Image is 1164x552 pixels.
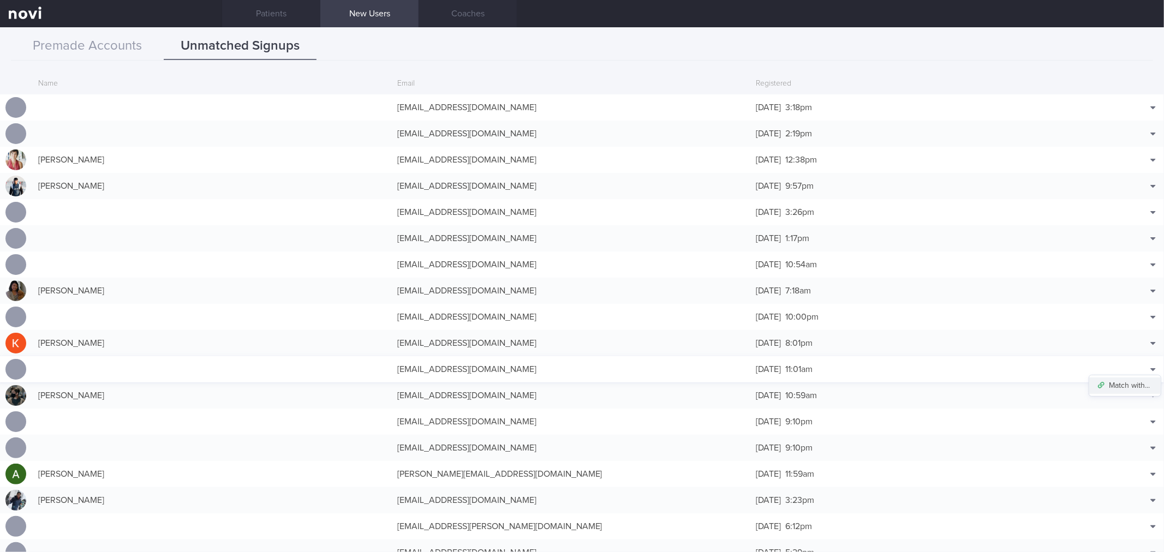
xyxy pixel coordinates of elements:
[756,470,781,478] span: [DATE]
[756,443,781,452] span: [DATE]
[756,182,781,190] span: [DATE]
[756,129,781,138] span: [DATE]
[11,33,164,60] button: Premade Accounts
[392,515,751,537] div: [EMAIL_ADDRESS][PERSON_NAME][DOMAIN_NAME]
[392,332,751,354] div: [EMAIL_ADDRESS][DOMAIN_NAME]
[750,74,1109,94] div: Registered
[785,496,814,505] span: 3:23pm
[785,339,813,347] span: 8:01pm
[785,522,812,531] span: 6:12pm
[785,443,813,452] span: 9:10pm
[33,74,392,94] div: Name
[785,286,811,295] span: 7:18am
[756,234,781,243] span: [DATE]
[392,254,751,275] div: [EMAIL_ADDRESS][DOMAIN_NAME]
[392,74,751,94] div: Email
[33,332,392,354] div: [PERSON_NAME]
[785,103,812,112] span: 3:18pm
[756,260,781,269] span: [DATE]
[785,155,817,164] span: 12:38pm
[33,489,392,511] div: [PERSON_NAME]
[392,201,751,223] div: [EMAIL_ADDRESS][DOMAIN_NAME]
[392,411,751,433] div: [EMAIL_ADDRESS][DOMAIN_NAME]
[756,522,781,531] span: [DATE]
[756,417,781,426] span: [DATE]
[33,463,392,485] div: [PERSON_NAME]
[392,306,751,328] div: [EMAIL_ADDRESS][DOMAIN_NAME]
[785,234,809,243] span: 1:17pm
[785,260,817,269] span: 10:54am
[785,208,814,217] span: 3:26pm
[33,149,392,171] div: [PERSON_NAME]
[756,103,781,112] span: [DATE]
[164,33,317,60] button: Unmatched Signups
[392,149,751,171] div: [EMAIL_ADDRESS][DOMAIN_NAME]
[33,175,392,197] div: [PERSON_NAME]
[1089,377,1161,394] button: Match with...
[785,391,817,400] span: 10:59am
[756,208,781,217] span: [DATE]
[392,97,751,118] div: [EMAIL_ADDRESS][DOMAIN_NAME]
[756,286,781,295] span: [DATE]
[392,227,751,249] div: [EMAIL_ADDRESS][DOMAIN_NAME]
[756,496,781,505] span: [DATE]
[756,313,781,321] span: [DATE]
[785,470,814,478] span: 11:59am
[785,417,813,426] span: 9:10pm
[785,313,819,321] span: 10:00pm
[33,280,392,302] div: [PERSON_NAME]
[756,155,781,164] span: [DATE]
[756,339,781,347] span: [DATE]
[392,489,751,511] div: [EMAIL_ADDRESS][DOMAIN_NAME]
[785,365,813,374] span: 11:01am
[33,385,392,406] div: [PERSON_NAME]
[392,358,751,380] div: [EMAIL_ADDRESS][DOMAIN_NAME]
[756,391,781,400] span: [DATE]
[785,182,814,190] span: 9:57pm
[392,123,751,145] div: [EMAIL_ADDRESS][DOMAIN_NAME]
[392,437,751,459] div: [EMAIL_ADDRESS][DOMAIN_NAME]
[392,280,751,302] div: [EMAIL_ADDRESS][DOMAIN_NAME]
[392,463,751,485] div: [PERSON_NAME][EMAIL_ADDRESS][DOMAIN_NAME]
[785,129,812,138] span: 2:19pm
[392,385,751,406] div: [EMAIL_ADDRESS][DOMAIN_NAME]
[392,175,751,197] div: [EMAIL_ADDRESS][DOMAIN_NAME]
[756,365,781,374] span: [DATE]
